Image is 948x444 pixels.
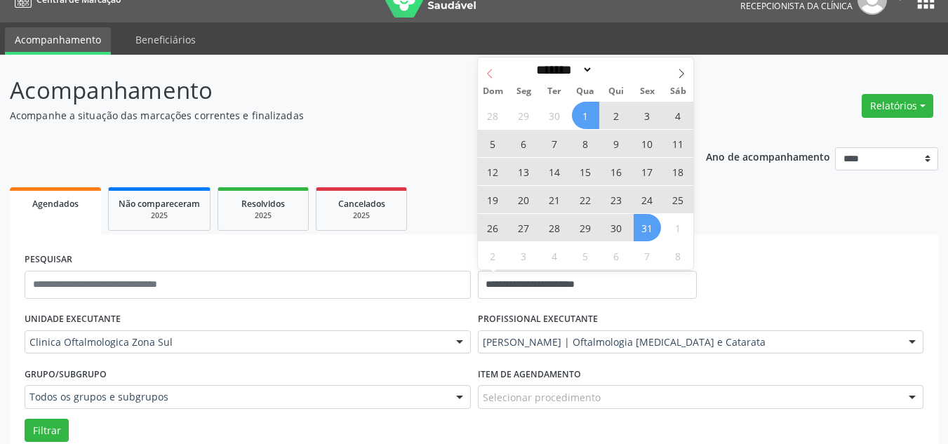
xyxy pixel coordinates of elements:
span: Resolvidos [241,198,285,210]
span: Novembro 8, 2025 [665,242,692,269]
span: Outubro 18, 2025 [665,158,692,185]
span: Outubro 2, 2025 [603,102,630,129]
p: Acompanhe a situação das marcações correntes e finalizadas [10,108,660,123]
div: 2025 [228,210,298,221]
label: PESQUISAR [25,249,72,271]
span: Outubro 14, 2025 [541,158,568,185]
p: Ano de acompanhamento [706,147,830,165]
label: Grupo/Subgrupo [25,363,107,385]
span: Outubro 13, 2025 [510,158,538,185]
span: Dom [478,87,509,96]
span: [PERSON_NAME] | Oftalmologia [MEDICAL_DATA] e Catarata [483,335,895,349]
span: Cancelados [338,198,385,210]
span: Novembro 4, 2025 [541,242,568,269]
span: Outubro 29, 2025 [572,214,599,241]
span: Outubro 16, 2025 [603,158,630,185]
span: Outubro 24, 2025 [634,186,661,213]
span: Setembro 28, 2025 [479,102,507,129]
span: Outubro 21, 2025 [541,186,568,213]
span: Outubro 23, 2025 [603,186,630,213]
label: Item de agendamento [478,363,581,385]
span: Outubro 5, 2025 [479,130,507,157]
span: Qua [570,87,601,96]
span: Outubro 20, 2025 [510,186,538,213]
span: Outubro 7, 2025 [541,130,568,157]
span: Outubro 27, 2025 [510,214,538,241]
span: Novembro 2, 2025 [479,242,507,269]
span: Novembro 6, 2025 [603,242,630,269]
span: Outubro 25, 2025 [665,186,692,213]
select: Month [532,62,594,77]
span: Ter [539,87,570,96]
span: Outubro 1, 2025 [572,102,599,129]
span: Novembro 7, 2025 [634,242,661,269]
span: Outubro 4, 2025 [665,102,692,129]
label: UNIDADE EXECUTANTE [25,309,121,330]
span: Outubro 28, 2025 [541,214,568,241]
span: Outubro 30, 2025 [603,214,630,241]
span: Novembro 3, 2025 [510,242,538,269]
span: Sex [632,87,662,96]
span: Novembro 1, 2025 [665,214,692,241]
span: Outubro 10, 2025 [634,130,661,157]
span: Outubro 22, 2025 [572,186,599,213]
p: Acompanhamento [10,73,660,108]
span: Clinica Oftalmologica Zona Sul [29,335,442,349]
span: Agendados [32,198,79,210]
span: Outubro 6, 2025 [510,130,538,157]
div: 2025 [119,210,200,221]
input: Year [593,62,639,77]
span: Outubro 26, 2025 [479,214,507,241]
span: Novembro 5, 2025 [572,242,599,269]
button: Relatórios [862,94,933,118]
span: Setembro 30, 2025 [541,102,568,129]
span: Outubro 11, 2025 [665,130,692,157]
span: Outubro 12, 2025 [479,158,507,185]
span: Seg [508,87,539,96]
label: PROFISSIONAL EXECUTANTE [478,309,598,330]
span: Sáb [662,87,693,96]
span: Outubro 8, 2025 [572,130,599,157]
div: 2025 [326,210,396,221]
span: Qui [601,87,632,96]
a: Beneficiários [126,27,206,52]
span: Outubro 31, 2025 [634,214,661,241]
span: Selecionar procedimento [483,390,601,405]
a: Acompanhamento [5,27,111,55]
span: Outubro 19, 2025 [479,186,507,213]
span: Não compareceram [119,198,200,210]
span: Outubro 9, 2025 [603,130,630,157]
button: Filtrar [25,419,69,443]
span: Todos os grupos e subgrupos [29,390,442,404]
span: Outubro 17, 2025 [634,158,661,185]
span: Outubro 3, 2025 [634,102,661,129]
span: Outubro 15, 2025 [572,158,599,185]
span: Setembro 29, 2025 [510,102,538,129]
